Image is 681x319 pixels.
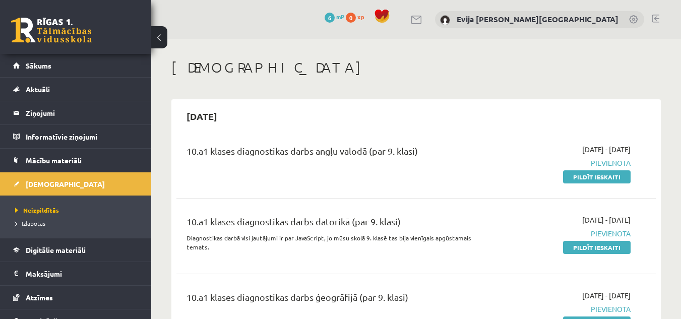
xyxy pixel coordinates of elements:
span: Pievienota [492,304,631,314]
div: 10.a1 klases diagnostikas darbs datorikā (par 9. klasi) [187,215,477,233]
span: Sākums [26,61,51,70]
span: xp [357,13,364,21]
p: Diagnostikas darbā visi jautājumi ir par JavaScript, jo mūsu skolā 9. klasē tas bija vienīgais ap... [187,233,477,251]
span: Mācību materiāli [26,156,82,165]
a: Aktuāli [13,78,139,101]
span: [DEMOGRAPHIC_DATA] [26,179,105,188]
a: 6 mP [325,13,344,21]
a: Sākums [13,54,139,77]
legend: Informatīvie ziņojumi [26,125,139,148]
span: [DATE] - [DATE] [582,215,631,225]
span: mP [336,13,344,21]
span: [DATE] - [DATE] [582,144,631,155]
h2: [DATE] [176,104,227,128]
div: 10.a1 klases diagnostikas darbs angļu valodā (par 9. klasi) [187,144,477,163]
span: 0 [346,13,356,23]
a: Digitālie materiāli [13,238,139,262]
span: 6 [325,13,335,23]
a: Atzīmes [13,286,139,309]
span: Pievienota [492,228,631,239]
a: Neizpildītās [15,206,141,215]
img: Evija Aija Frijāre [440,15,450,25]
a: Pildīt ieskaiti [563,241,631,254]
a: Evija [PERSON_NAME][GEOGRAPHIC_DATA] [457,14,618,24]
a: Izlabotās [15,219,141,228]
a: [DEMOGRAPHIC_DATA] [13,172,139,196]
span: Atzīmes [26,293,53,302]
div: 10.a1 klases diagnostikas darbs ģeogrāfijā (par 9. klasi) [187,290,477,309]
a: Pildīt ieskaiti [563,170,631,183]
a: Maksājumi [13,262,139,285]
span: Aktuāli [26,85,50,94]
span: Digitālie materiāli [26,245,86,254]
legend: Ziņojumi [26,101,139,124]
a: Informatīvie ziņojumi [13,125,139,148]
a: Rīgas 1. Tālmācības vidusskola [11,18,92,43]
a: 0 xp [346,13,369,21]
legend: Maksājumi [26,262,139,285]
span: Pievienota [492,158,631,168]
a: Ziņojumi [13,101,139,124]
span: [DATE] - [DATE] [582,290,631,301]
h1: [DEMOGRAPHIC_DATA] [171,59,661,76]
a: Mācību materiāli [13,149,139,172]
span: Izlabotās [15,219,45,227]
span: Neizpildītās [15,206,59,214]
